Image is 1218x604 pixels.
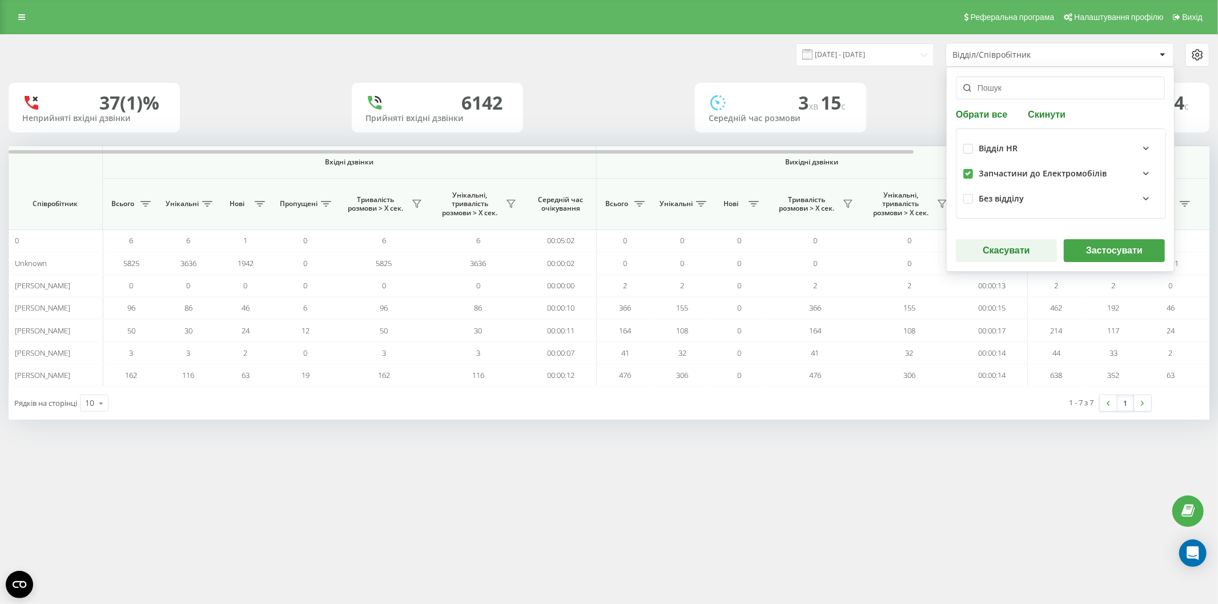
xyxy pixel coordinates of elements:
div: Open Intercom Messenger [1179,539,1207,567]
a: 1 [1117,395,1134,411]
span: 0 [15,235,19,245]
div: Неприйняті вхідні дзвінки [22,114,166,123]
span: 108 [677,325,689,336]
span: Унікальні, тривалість розмови > Х сек. [868,191,934,218]
span: 116 [472,370,484,380]
span: 0 [907,258,911,268]
span: Нові [717,199,745,208]
span: 50 [127,325,135,336]
span: 306 [677,370,689,380]
span: 164 [620,325,632,336]
span: 3636 [471,258,487,268]
td: 00:00:14 [956,364,1028,386]
span: 366 [809,303,821,313]
span: 19 [302,370,309,380]
span: 6 [304,303,308,313]
span: 0 [476,280,480,291]
div: Без відділу [979,194,1024,204]
span: 0 [738,370,742,380]
span: 192 [1108,303,1120,313]
span: 164 [809,325,821,336]
span: 0 [738,280,742,291]
span: [PERSON_NAME] [15,348,70,358]
span: 46 [242,303,250,313]
td: 00:00:13 [956,275,1028,297]
span: 6 [382,235,386,245]
span: 1 [244,235,248,245]
span: 0 [907,235,911,245]
span: хв [809,100,821,112]
span: 4 [1174,90,1189,115]
span: 0 [738,348,742,358]
span: 96 [127,303,135,313]
span: 2 [1055,280,1059,291]
span: Співробітник [18,199,93,208]
td: 00:00:10 [525,297,597,319]
div: Прийняті вхідні дзвінки [365,114,509,123]
span: 41 [811,348,819,358]
span: c [841,100,846,112]
div: Запчастини до Електромобілів [979,169,1107,179]
span: Налаштування профілю [1074,13,1163,22]
span: Пропущені [280,199,317,208]
td: 00:00:15 [956,297,1028,319]
span: 24 [242,325,250,336]
span: 0 [738,258,742,268]
button: Обрати все [956,108,1011,119]
span: 162 [126,370,138,380]
span: 462 [1051,303,1063,313]
span: 0 [187,280,191,291]
button: Скинути [1024,108,1069,119]
td: 00:00:11 [525,319,597,341]
span: Всього [602,199,631,208]
span: Унікальні [166,199,199,208]
span: 116 [183,370,195,380]
span: [PERSON_NAME] [15,303,70,313]
span: 0 [738,235,742,245]
span: 6 [476,235,480,245]
span: Всього [108,199,137,208]
span: 2 [907,280,911,291]
span: 86 [184,303,192,313]
span: 96 [380,303,388,313]
span: 0 [738,325,742,336]
span: 3 [798,90,821,115]
span: [PERSON_NAME] [15,280,70,291]
div: Середній час розмови [709,114,853,123]
span: 0 [1169,280,1173,291]
span: 366 [620,303,632,313]
span: c [1184,100,1189,112]
span: 86 [475,303,483,313]
span: 12 [302,325,309,336]
span: 6 [187,235,191,245]
span: 638 [1051,370,1063,380]
span: 1942 [238,258,254,268]
input: Пошук [956,76,1165,99]
span: 0 [244,280,248,291]
span: 0 [681,235,685,245]
div: Відділ HR [979,144,1018,154]
span: 3 [476,348,480,358]
span: 162 [378,370,390,380]
span: Реферальна програма [971,13,1055,22]
span: 24 [1167,325,1175,336]
span: 30 [475,325,483,336]
span: 3 [187,348,191,358]
span: 3 [382,348,386,358]
button: Скасувати [956,239,1057,262]
span: Унікальні [660,199,693,208]
span: 6 [130,235,134,245]
span: 44 [1052,348,1060,358]
span: 0 [304,348,308,358]
span: Тривалість розмови > Х сек. [343,195,408,213]
span: Unknown [15,258,47,268]
td: 00:00:12 [525,364,597,386]
span: 46 [1167,303,1175,313]
span: 3636 [180,258,196,268]
span: 15 [821,90,846,115]
span: 0 [738,303,742,313]
span: 0 [681,258,685,268]
div: Відділ/Співробітник [952,50,1089,60]
span: [PERSON_NAME] [15,370,70,380]
span: 2 [624,280,628,291]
